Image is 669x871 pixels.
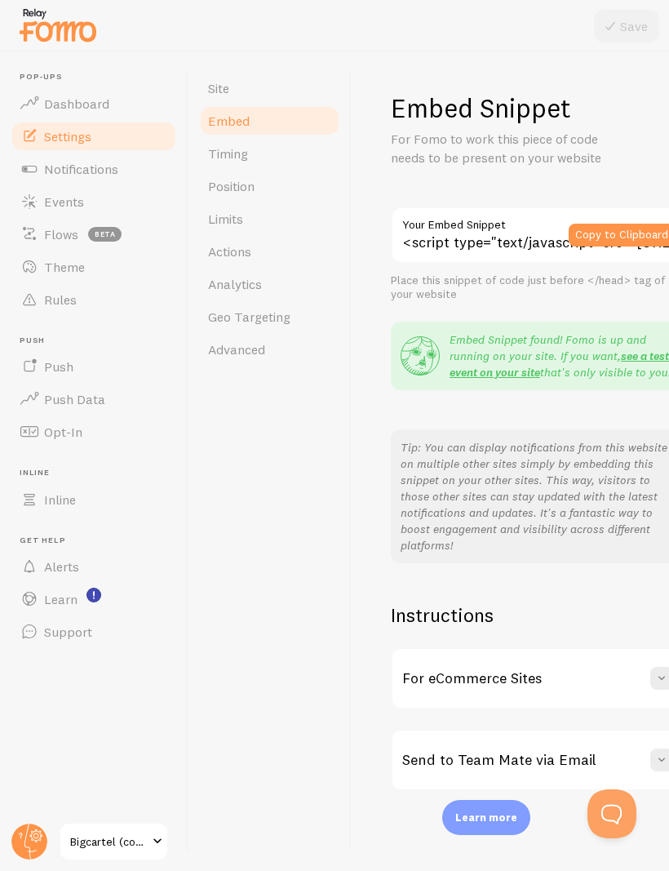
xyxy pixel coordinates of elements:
[198,300,341,333] a: Geo Targeting
[44,491,76,508] span: Inline
[10,383,178,416] a: Push Data
[17,4,99,46] img: fomo-relay-logo-orange.svg
[198,170,341,202] a: Position
[198,137,341,170] a: Timing
[20,72,178,82] span: Pop-ups
[455,810,517,825] p: Learn more
[208,145,248,162] span: Timing
[44,193,84,210] span: Events
[10,350,178,383] a: Push
[391,91,630,125] h1: Embed Snippet
[208,276,262,292] span: Analytics
[44,128,91,144] span: Settings
[208,80,229,96] span: Site
[44,291,77,308] span: Rules
[44,591,78,607] span: Learn
[198,202,341,235] a: Limits
[208,178,255,194] span: Position
[59,822,169,861] a: Bigcartel (codependentpapi)
[208,309,290,325] span: Geo Targeting
[44,391,105,407] span: Push Data
[10,615,178,648] a: Support
[208,341,265,358] span: Advanced
[88,227,122,242] span: beta
[10,283,178,316] a: Rules
[10,251,178,283] a: Theme
[44,96,109,112] span: Dashboard
[198,235,341,268] a: Actions
[10,120,178,153] a: Settings
[587,789,636,838] iframe: Help Scout Beacon - Open
[402,669,542,687] h3: For eCommerce Sites
[198,268,341,300] a: Analytics
[198,333,341,366] a: Advanced
[391,130,630,167] p: For Fomo to work this piece of code needs to be present on your website
[442,800,530,835] div: Learn more
[44,358,73,375] span: Push
[44,226,78,242] span: Flows
[44,259,85,275] span: Theme
[10,416,178,448] a: Opt-In
[10,550,178,583] a: Alerts
[44,424,82,440] span: Opt-In
[44,558,79,575] span: Alerts
[198,72,341,104] a: Site
[10,583,178,615] a: Learn
[10,185,178,218] a: Events
[450,349,669,380] a: see a test event on your site
[402,750,596,769] h3: Send to Team Mate via Email
[20,535,178,546] span: Get Help
[208,243,251,260] span: Actions
[44,624,92,640] span: Support
[10,483,178,516] a: Inline
[44,161,118,177] span: Notifications
[70,832,148,851] span: Bigcartel (codependentpapi)
[10,153,178,185] a: Notifications
[20,336,178,346] span: Push
[198,104,341,137] a: Embed
[20,468,178,478] span: Inline
[208,113,250,129] span: Embed
[10,218,178,251] a: Flows beta
[10,87,178,120] a: Dashboard
[86,588,101,602] svg: <p>Watch New Feature Tutorials!</p>
[208,211,243,227] span: Limits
